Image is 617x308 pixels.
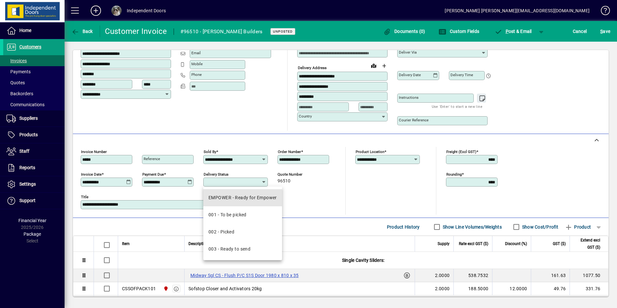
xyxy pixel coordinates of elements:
[162,285,169,292] span: Christchurch
[492,282,531,295] td: 12.0000
[459,240,488,247] span: Rate excl GST ($)
[3,66,65,77] a: Payments
[3,23,65,39] a: Home
[382,26,427,37] button: Documents (0)
[278,172,316,177] span: Quote number
[191,72,202,77] mat-label: Phone
[6,80,25,85] span: Quotes
[3,176,65,192] a: Settings
[6,58,27,63] span: Invoices
[188,240,208,247] span: Description
[3,110,65,127] a: Suppliers
[458,272,488,279] div: 538.7532
[106,5,127,16] button: Profile
[506,29,509,34] span: P
[188,285,262,292] span: Sofstop Closer and Activators 20kg
[531,269,570,282] td: 161.63
[122,240,130,247] span: Item
[399,73,421,77] mat-label: Delivery date
[127,5,166,16] div: Independent Doors
[571,26,589,37] button: Cancel
[204,172,228,177] mat-label: Delivery status
[505,240,527,247] span: Discount (%)
[432,103,482,110] mat-hint: Use 'Enter' to start a new line
[600,26,610,36] span: ave
[6,102,45,107] span: Communications
[553,240,566,247] span: GST ($)
[3,77,65,88] a: Quotes
[445,5,590,16] div: [PERSON_NAME] [PERSON_NAME][EMAIL_ADDRESS][DOMAIN_NAME]
[450,73,473,77] mat-label: Delivery time
[399,118,429,122] mat-label: Courier Reference
[19,116,38,121] span: Suppliers
[521,224,558,230] label: Show Cost/Profit
[435,285,450,292] span: 2.0000
[561,221,594,233] button: Product
[19,132,38,137] span: Products
[299,114,312,118] mat-label: Country
[118,252,608,269] div: Single Cavity Sliders:
[122,285,156,292] div: CSSOFPACK101
[105,26,167,36] div: Customer Invoice
[570,282,608,295] td: 331.76
[70,26,95,37] button: Back
[19,165,35,170] span: Reports
[3,160,65,176] a: Reports
[531,282,570,295] td: 49.76
[399,50,417,55] mat-label: Deliver via
[387,222,420,232] span: Product History
[142,172,164,177] mat-label: Payment due
[3,193,65,209] a: Support
[3,127,65,143] a: Products
[203,223,282,241] mat-option: 002 - Picked
[439,29,479,34] span: Custom Fields
[570,269,608,282] td: 1077.50
[446,172,462,177] mat-label: Rounding
[3,88,65,99] a: Backorders
[446,149,476,154] mat-label: Freight (excl GST)
[491,26,535,37] button: Post & Email
[81,149,107,154] mat-label: Invoice number
[6,91,33,96] span: Backorders
[144,157,160,161] mat-label: Reference
[19,44,41,49] span: Customers
[208,211,247,218] div: 001 - To be picked
[204,149,216,154] mat-label: Sold by
[369,60,379,71] a: View on map
[191,62,203,66] mat-label: Mobile
[574,237,600,251] span: Extend excl GST ($)
[435,272,450,279] span: 2.0000
[6,69,31,74] span: Payments
[494,29,532,34] span: ost & Email
[278,179,290,184] span: 96510
[203,206,282,223] mat-option: 001 - To be picked
[208,246,250,252] div: 003 - Ready to send
[379,61,389,71] button: Choose address
[565,222,591,232] span: Product
[278,149,301,154] mat-label: Order number
[208,229,234,235] div: 002 - Picked
[600,29,603,34] span: S
[191,51,201,55] mat-label: Email
[19,28,31,33] span: Home
[24,231,41,237] span: Package
[18,218,46,223] span: Financial Year
[384,221,422,233] button: Product History
[81,172,102,177] mat-label: Invoice date
[65,26,100,37] app-page-header-button: Back
[188,272,301,279] label: Midway Sgl CS - Flush P/C S1S Door 1980 x 810 x 35
[573,26,587,36] span: Cancel
[441,224,502,230] label: Show Line Volumes/Weights
[203,189,282,206] mat-option: EMPOWER - Ready for Empower
[356,149,384,154] mat-label: Product location
[71,29,93,34] span: Back
[3,99,65,110] a: Communications
[81,195,88,199] mat-label: Title
[458,285,488,292] div: 188.5000
[19,149,29,154] span: Staff
[19,181,36,187] span: Settings
[437,26,481,37] button: Custom Fields
[3,143,65,159] a: Staff
[383,29,425,34] span: Documents (0)
[438,240,450,247] span: Supply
